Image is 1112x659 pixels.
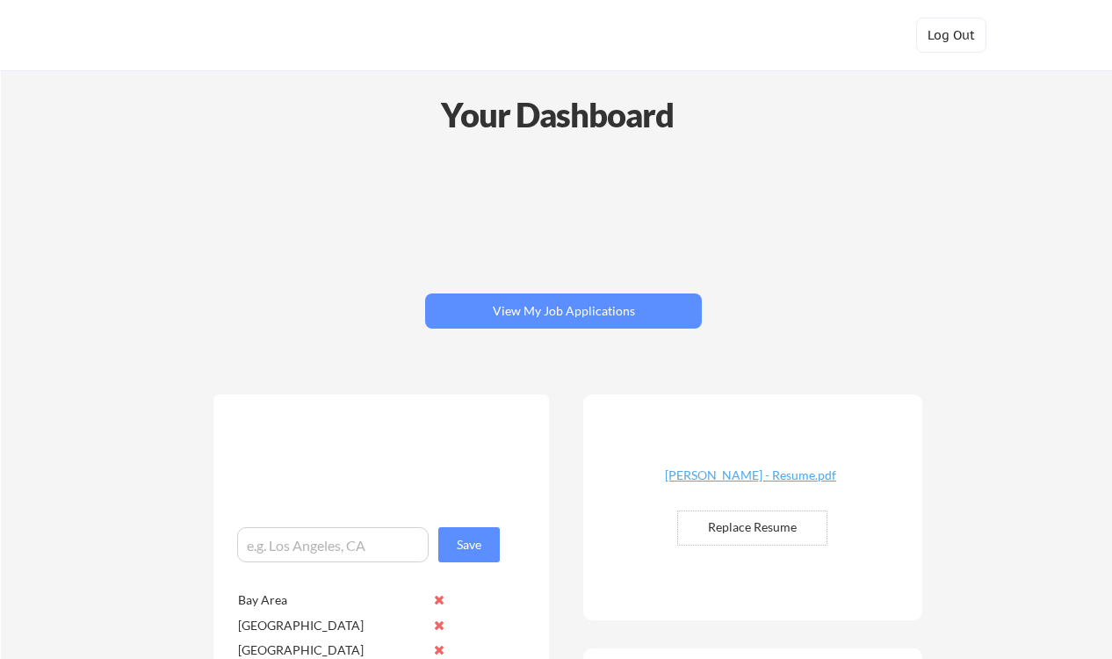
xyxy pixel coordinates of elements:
[238,617,423,634] div: [GEOGRAPHIC_DATA]
[425,293,702,329] button: View My Job Applications
[238,591,423,609] div: Bay Area
[916,18,986,53] button: Log Out
[237,527,429,562] input: e.g. Los Angeles, CA
[646,469,855,496] a: [PERSON_NAME] - Resume.pdf
[2,90,1112,140] div: Your Dashboard
[438,527,500,562] button: Save
[238,641,423,659] div: [GEOGRAPHIC_DATA]
[646,469,855,482] div: [PERSON_NAME] - Resume.pdf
